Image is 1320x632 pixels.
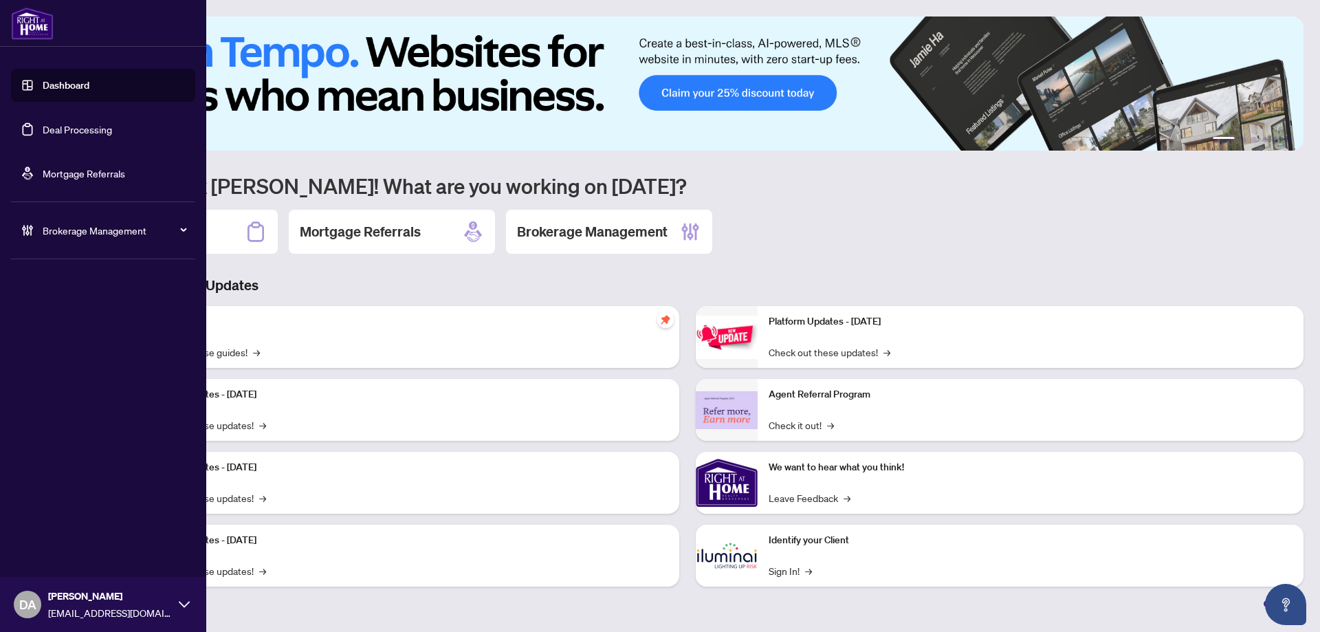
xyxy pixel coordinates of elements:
[517,222,668,241] h2: Brokerage Management
[1284,137,1290,142] button: 6
[144,533,668,548] p: Platform Updates - [DATE]
[1213,137,1235,142] button: 1
[43,79,89,91] a: Dashboard
[1262,137,1268,142] button: 4
[48,605,172,620] span: [EMAIL_ADDRESS][DOMAIN_NAME]
[300,222,421,241] h2: Mortgage Referrals
[71,276,1303,295] h3: Brokerage & Industry Updates
[1273,137,1279,142] button: 5
[259,417,266,433] span: →
[769,563,812,578] a: Sign In!→
[769,417,834,433] a: Check it out!→
[769,345,890,360] a: Check out these updates!→
[259,563,266,578] span: →
[43,223,186,238] span: Brokerage Management
[769,460,1292,475] p: We want to hear what you think!
[1240,137,1246,142] button: 2
[11,7,54,40] img: logo
[696,452,758,514] img: We want to hear what you think!
[805,563,812,578] span: →
[657,312,674,328] span: pushpin
[144,314,668,329] p: Self-Help
[259,490,266,505] span: →
[71,173,1303,199] h1: Welcome back [PERSON_NAME]! What are you working on [DATE]?
[883,345,890,360] span: →
[253,345,260,360] span: →
[696,525,758,587] img: Identify your Client
[827,417,834,433] span: →
[43,123,112,135] a: Deal Processing
[1251,137,1257,142] button: 3
[48,589,172,604] span: [PERSON_NAME]
[844,490,850,505] span: →
[696,391,758,429] img: Agent Referral Program
[43,167,125,179] a: Mortgage Referrals
[144,460,668,475] p: Platform Updates - [DATE]
[769,490,850,505] a: Leave Feedback→
[696,316,758,359] img: Platform Updates - June 23, 2025
[19,595,36,614] span: DA
[769,387,1292,402] p: Agent Referral Program
[1265,584,1306,625] button: Open asap
[71,17,1303,151] img: Slide 0
[769,533,1292,548] p: Identify your Client
[144,387,668,402] p: Platform Updates - [DATE]
[769,314,1292,329] p: Platform Updates - [DATE]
